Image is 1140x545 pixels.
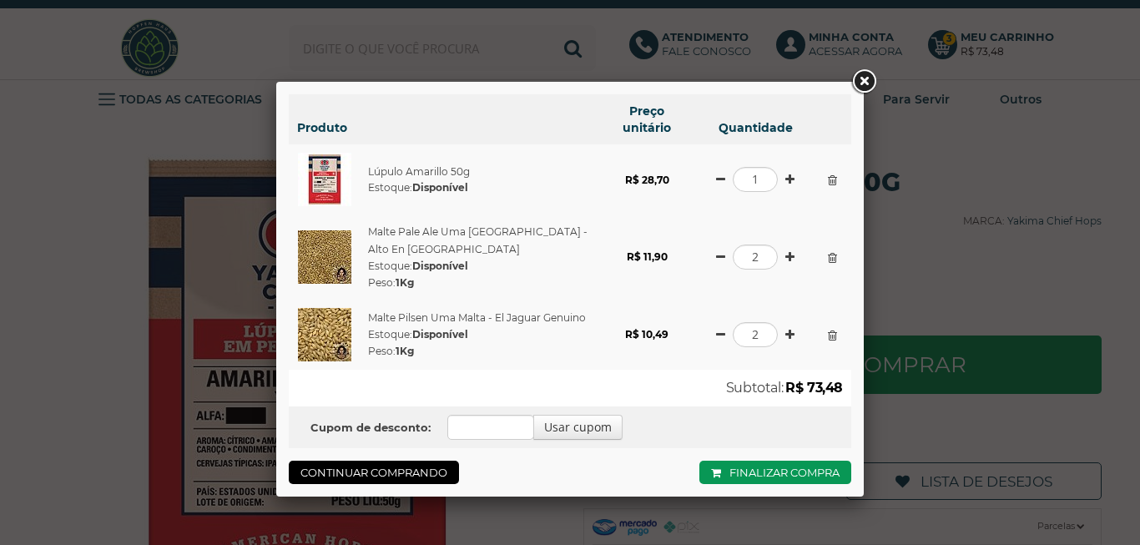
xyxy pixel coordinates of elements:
[310,420,431,433] b: Cupom de desconto:
[625,173,669,185] strong: R$ 28,70
[849,67,879,97] a: Close
[412,260,468,272] strong: Disponível
[699,461,851,484] a: Finalizar compra
[368,311,586,324] a: Malte Pilsen Uma Malta - El Jaguar Genuino
[627,250,668,263] strong: R$ 11,90
[605,103,689,136] h6: Preço unitário
[368,328,468,341] span: Estoque:
[412,328,468,341] strong: Disponível
[368,345,414,357] span: Peso:
[368,260,468,272] span: Estoque:
[368,276,414,289] span: Peso:
[368,181,468,194] span: Estoque:
[396,276,414,289] strong: 1Kg
[297,119,588,136] h6: Produto
[368,164,470,177] a: Lúpulo Amarillo 50g
[412,181,468,194] strong: Disponível
[396,345,414,357] strong: 1Kg
[298,153,351,206] img: Lúpulo Amarillo 50g
[533,415,623,440] button: Usar cupom
[705,119,805,136] h6: Quantidade
[726,380,783,396] span: Subtotal:
[368,225,588,255] a: Malte Pale Ale Uma [GEOGRAPHIC_DATA] - Alto En [GEOGRAPHIC_DATA]
[289,461,459,484] a: Continuar comprando
[625,328,668,341] strong: R$ 10,49
[785,380,843,396] strong: R$ 73,48
[298,230,351,284] img: Malte Pale Ale Uma Malta - Alto En El Cielo
[298,308,351,361] img: Malte Pilsen Uma Malta - El Jaguar Genuino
